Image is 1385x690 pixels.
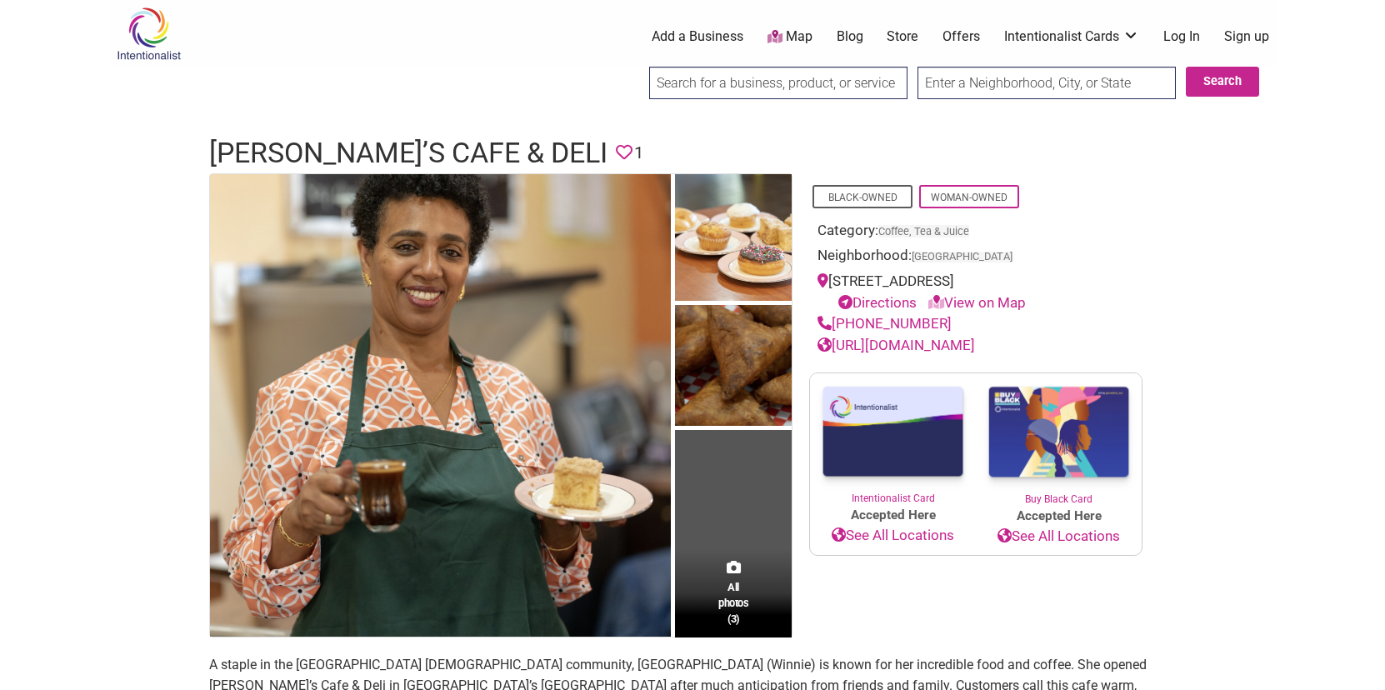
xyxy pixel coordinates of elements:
[810,525,976,547] a: See All Locations
[878,225,969,237] a: Coffee, Tea & Juice
[912,252,1012,262] span: [GEOGRAPHIC_DATA]
[810,373,976,491] img: Intentionalist Card
[828,192,897,203] a: Black-Owned
[976,507,1142,526] span: Accepted Here
[1004,27,1139,46] a: Intentionalist Cards
[887,27,918,46] a: Store
[649,67,907,99] input: Search for a business, product, or service
[817,337,975,353] a: [URL][DOMAIN_NAME]
[928,294,1026,311] a: View on Map
[976,373,1142,492] img: Buy Black Card
[1186,67,1259,97] button: Search
[976,373,1142,507] a: Buy Black Card
[817,220,1134,246] div: Category:
[1224,27,1269,46] a: Sign up
[942,27,980,46] a: Offers
[767,27,812,47] a: Map
[652,27,743,46] a: Add a Business
[931,192,1007,203] a: Woman-Owned
[917,67,1176,99] input: Enter a Neighborhood, City, or State
[109,7,188,61] img: Intentionalist
[838,294,917,311] a: Directions
[718,579,748,627] span: All photos (3)
[817,271,1134,313] div: [STREET_ADDRESS]
[675,305,792,429] img: Winnie's Cafe
[634,140,643,166] span: 1
[675,174,792,306] img: Winnie's Cafe
[810,373,976,506] a: Intentionalist Card
[976,526,1142,547] a: See All Locations
[817,245,1134,271] div: Neighborhood:
[1163,27,1200,46] a: Log In
[837,27,863,46] a: Blog
[210,174,671,637] img: Winnie's Cafe
[209,133,607,173] h1: [PERSON_NAME]’s Cafe & Deli
[810,506,976,525] span: Accepted Here
[817,315,952,332] a: [PHONE_NUMBER]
